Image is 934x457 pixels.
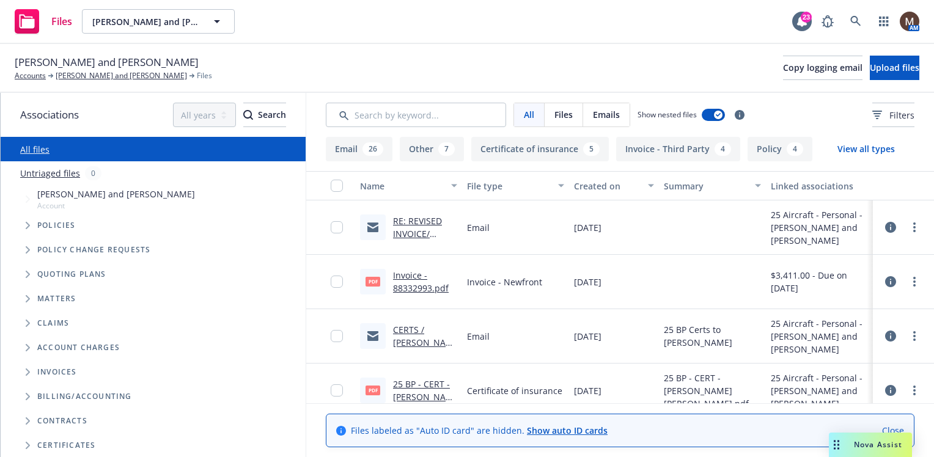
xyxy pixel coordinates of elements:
[37,222,76,229] span: Policies
[197,70,212,81] span: Files
[37,295,76,302] span: Matters
[243,103,286,126] div: Search
[20,144,50,155] a: All files
[467,330,490,343] span: Email
[393,324,454,387] a: CERTS / [PERSON_NAME] & [PERSON_NAME]
[569,171,658,200] button: Created on
[467,180,551,192] div: File type
[37,246,150,254] span: Policy change requests
[331,330,343,342] input: Toggle Row Selected
[748,137,812,161] button: Policy
[638,109,697,120] span: Show nested files
[574,276,601,288] span: [DATE]
[467,384,562,397] span: Certificate of insurance
[574,221,601,234] span: [DATE]
[870,56,919,80] button: Upload files
[393,378,454,441] a: 25 BP - CERT - [PERSON_NAME] [PERSON_NAME].pdf.pdf
[326,137,392,161] button: Email
[85,166,101,180] div: 0
[393,269,449,294] a: Invoice - 88332993.pdf
[829,433,912,457] button: Nova Assist
[527,425,608,436] a: Show auto ID cards
[366,386,380,395] span: pdf
[37,320,69,327] span: Claims
[907,274,922,289] a: more
[82,9,235,34] button: [PERSON_NAME] and [PERSON_NAME]
[872,103,914,127] button: Filters
[37,417,87,425] span: Contracts
[37,344,120,351] span: Account charges
[616,137,740,161] button: Invoice - Third Party
[583,142,600,156] div: 5
[787,142,803,156] div: 4
[1,185,306,384] div: Tree Example
[467,221,490,234] span: Email
[467,276,542,288] span: Invoice - Newfront
[907,220,922,235] a: more
[366,277,380,286] span: pdf
[462,171,569,200] button: File type
[243,110,253,120] svg: Search
[771,180,868,192] div: Linked associations
[56,70,187,81] a: [PERSON_NAME] and [PERSON_NAME]
[438,142,455,156] div: 7
[664,180,748,192] div: Summary
[92,15,198,28] span: [PERSON_NAME] and [PERSON_NAME]
[524,108,534,121] span: All
[37,368,77,376] span: Invoices
[37,188,195,200] span: [PERSON_NAME] and [PERSON_NAME]
[815,9,840,34] a: Report a Bug
[907,383,922,398] a: more
[818,137,914,161] button: View all types
[771,317,868,356] div: 25 Aircraft - Personal - [PERSON_NAME] and [PERSON_NAME]
[870,62,919,73] span: Upload files
[331,221,343,233] input: Toggle Row Selected
[766,171,873,200] button: Linked associations
[771,208,868,247] div: 25 Aircraft - Personal - [PERSON_NAME] and [PERSON_NAME]
[331,180,343,192] input: Select all
[882,424,904,437] a: Close
[331,276,343,288] input: Toggle Row Selected
[355,171,462,200] button: Name
[362,142,383,156] div: 26
[351,424,608,437] span: Files labeled as "Auto ID card" are hidden.
[771,371,868,410] div: 25 Aircraft - Personal - [PERSON_NAME] and [PERSON_NAME]
[783,62,862,73] span: Copy logging email
[331,384,343,397] input: Toggle Row Selected
[37,271,106,278] span: Quoting plans
[554,108,573,121] span: Files
[20,167,80,180] a: Untriaged files
[20,107,79,123] span: Associations
[659,171,766,200] button: Summary
[907,329,922,343] a: more
[771,269,868,294] div: $3,411.00 - Due on [DATE]
[574,330,601,343] span: [DATE]
[15,70,46,81] a: Accounts
[393,215,454,291] a: RE: REVISED INVOICE/ [PERSON_NAME] & [PERSON_NAME]
[844,9,868,34] a: Search
[15,54,199,70] span: [PERSON_NAME] and [PERSON_NAME]
[10,4,77,38] a: Files
[471,137,609,161] button: Certificate of insurance
[574,384,601,397] span: [DATE]
[574,180,640,192] div: Created on
[51,16,72,26] span: Files
[37,200,195,211] span: Account
[872,109,914,122] span: Filters
[37,442,95,449] span: Certificates
[829,433,844,457] div: Drag to move
[243,103,286,127] button: SearchSearch
[900,12,919,31] img: photo
[889,109,914,122] span: Filters
[872,9,896,34] a: Switch app
[37,393,132,400] span: Billing/Accounting
[593,108,620,121] span: Emails
[326,103,506,127] input: Search by keyword...
[783,56,862,80] button: Copy logging email
[854,439,902,450] span: Nova Assist
[400,137,464,161] button: Other
[360,180,444,192] div: Name
[715,142,731,156] div: 4
[664,323,761,349] span: 25 BP Certs to [PERSON_NAME]
[801,12,812,23] div: 23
